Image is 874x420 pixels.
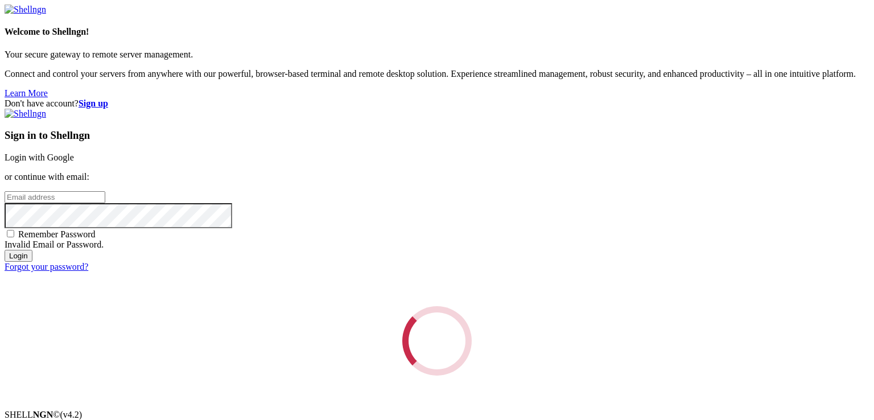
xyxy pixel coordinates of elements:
[5,129,869,142] h3: Sign in to Shellngn
[5,191,105,203] input: Email address
[5,27,869,37] h4: Welcome to Shellngn!
[5,172,869,182] p: or continue with email:
[5,98,869,109] div: Don't have account?
[5,240,869,250] div: Invalid Email or Password.
[18,229,96,239] span: Remember Password
[5,250,32,262] input: Login
[5,88,48,98] a: Learn More
[5,5,46,15] img: Shellngn
[7,230,14,237] input: Remember Password
[5,69,869,79] p: Connect and control your servers from anywhere with our powerful, browser-based terminal and remo...
[5,410,82,419] span: SHELL ©
[388,292,486,390] div: Loading...
[5,109,46,119] img: Shellngn
[5,262,88,271] a: Forgot your password?
[5,153,74,162] a: Login with Google
[5,50,869,60] p: Your secure gateway to remote server management.
[60,410,83,419] span: 4.2.0
[79,98,108,108] a: Sign up
[33,410,53,419] b: NGN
